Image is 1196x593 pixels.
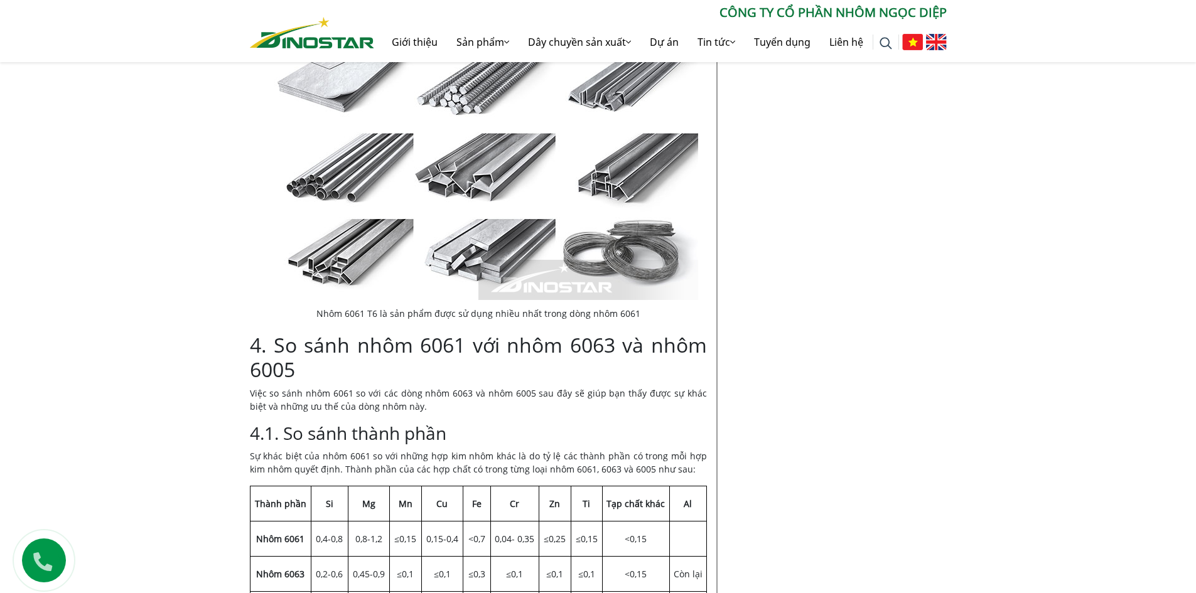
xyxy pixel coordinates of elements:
a: Tin tức [688,22,745,62]
p: Việc so sánh nhôm 6061 so với các dòng nhôm 6063 và nhôm 6005 sau đây sẽ giúp bạn thấy được sự kh... [250,387,707,413]
strong: Zn [549,498,560,510]
td: ≤0,3 [463,556,490,591]
strong: Nhôm 6063 [256,568,304,580]
strong: Tạp chất khác [606,498,665,510]
h2: 4. So sánh nhôm 6061 với nhôm 6063 và nhôm 6005 [250,333,707,382]
td: Còn lại [669,556,706,591]
img: Tiếng Việt [902,34,923,50]
td: 0,45-0,9 [348,556,389,591]
td: ≤0,15 [571,521,603,556]
td: <0,15 [603,556,670,591]
strong: Mn [399,498,412,510]
a: Sản phẩm [447,22,519,62]
strong: Al [684,498,692,510]
td: ≤0,1 [421,556,463,591]
p: Sự khác biệt của nhôm 6061 so với những hợp kim nhôm khác là do tỷ lệ các thành phần có trong mỗi... [250,449,707,476]
td: ≤0,1 [571,556,603,591]
td: <0,15 [603,521,670,556]
a: Tuyển dụng [745,22,820,62]
img: English [926,34,947,50]
h3: 4.1. So sánh thành phần [250,423,707,444]
td: ≤0,1 [490,556,539,591]
p: CÔNG TY CỔ PHẦN NHÔM NGỌC DIỆP [374,3,947,22]
strong: Cu [436,498,448,510]
td: ≤0,25 [539,521,571,556]
td: ≤0,1 [539,556,571,591]
strong: Thành phần [255,498,306,510]
img: search [880,37,892,50]
td: ≤0,15 [389,521,421,556]
td: 0,15-0,4 [421,521,463,556]
strong: Nhôm 6061 [256,533,304,545]
td: <0,7 [463,521,490,556]
img: Nhôm Dinostar [250,17,374,48]
td: 0,4-0,8 [311,521,348,556]
a: Dây chuyền sản xuất [519,22,640,62]
td: ≤0,1 [389,556,421,591]
figcaption: Nhôm 6061 T6 là sản phẩm được sử dụng nhiều nhất trong dòng nhôm 6061 [259,307,698,320]
strong: Fe [472,498,482,510]
a: Giới thiệu [382,22,447,62]
strong: Mg [362,498,375,510]
strong: Ti [583,498,590,510]
a: Liên hệ [820,22,873,62]
td: 0,04- 0,35 [490,521,539,556]
a: Dự án [640,22,688,62]
strong: Cr [510,498,519,510]
td: 0,2-0,6 [311,556,348,591]
strong: Si [326,498,333,510]
td: 0,8-1,2 [348,521,389,556]
img: Nhôm 6061 T6 là sản phẩm được sử dụng nhiều nhất [259,41,698,300]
